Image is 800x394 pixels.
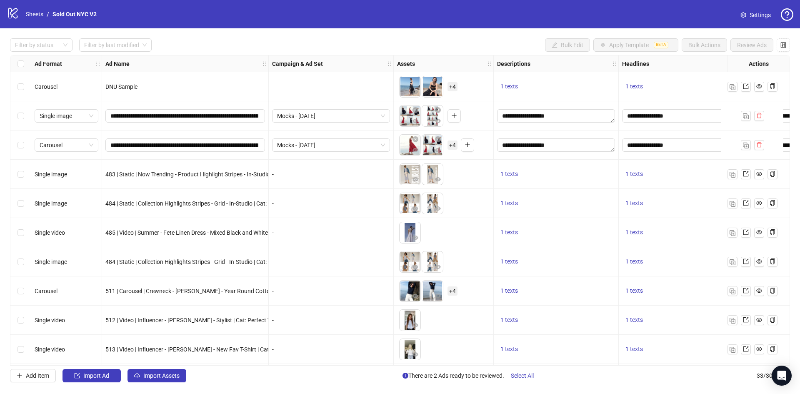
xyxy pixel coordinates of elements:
button: Preview [433,87,443,97]
span: Import Assets [143,372,180,379]
img: Duplicate [730,289,735,294]
span: eye [756,288,762,294]
span: 1 texts [625,200,643,206]
span: + 4 [447,82,457,91]
span: 512 | Video | Influencer - [PERSON_NAME] - Stylist | Cat: Perfect Tees | Perfect Tee | White | No... [105,317,430,324]
button: Duplicate [727,228,737,238]
span: copy [770,83,775,89]
span: cloud-upload [134,373,140,379]
button: Preview [410,262,420,272]
span: eye [412,293,418,299]
button: Delete [433,105,443,115]
div: Select row 9 [10,306,31,335]
span: Add Item [26,372,49,379]
button: Review Ads [730,38,773,52]
span: export [743,83,749,89]
div: Select row 4 [10,160,31,189]
span: copy [770,229,775,235]
span: setting [740,12,746,18]
img: Asset 2 [422,164,443,185]
button: Import Ad [62,369,121,382]
span: eye [412,89,418,95]
div: Select row 5 [10,189,31,218]
button: Delete [433,135,443,145]
span: DNU Sample [105,83,137,90]
span: 1 texts [625,229,643,236]
button: 1 texts [497,198,521,208]
span: eye [435,118,441,124]
button: 1 texts [497,315,521,325]
div: - [272,82,390,91]
span: Carousel [40,139,93,151]
button: Configure table settings [777,38,790,52]
span: Single image [40,110,93,122]
strong: Headlines [622,59,649,68]
a: Sheets [24,10,45,19]
span: 1 texts [500,316,518,323]
span: 511 | Carousel | Crewneck - [PERSON_NAME] - Year Round Cotton Sweater - Beach | Cat: Favorite Cre... [105,288,504,294]
span: delete [756,113,762,118]
img: Asset 1 [400,164,420,185]
button: Preview [433,146,443,156]
img: Asset 2 [422,281,443,301]
span: 1 texts [500,287,518,294]
span: holder [492,61,498,67]
div: Select row 7 [10,247,31,276]
span: Single video [35,229,65,236]
button: Preview [433,291,443,301]
span: Carousel [35,83,57,90]
button: 1 texts [497,82,521,92]
button: Preview [410,87,420,97]
button: Duplicate [727,344,737,354]
img: Asset 2 [422,251,443,272]
button: 1 texts [622,82,646,92]
span: 1 texts [625,287,643,294]
li: / [47,10,49,19]
span: eye [435,206,441,211]
span: 1 texts [500,171,518,177]
span: Settings [750,10,771,20]
span: 513 | Video | Influencer - [PERSON_NAME] - New Fav T-Shirt | Cat: Perfect Tees | Perfect Tee | Wh... [105,346,454,353]
span: + 4 [447,286,457,296]
button: Preview [433,175,443,185]
button: Add Item [10,369,56,382]
span: eye [756,258,762,264]
button: Duplicate [727,257,737,267]
span: eye [756,171,762,177]
button: 1 texts [622,344,646,354]
button: Preview [433,116,443,126]
span: holder [95,61,101,67]
button: 1 texts [622,257,646,267]
span: info-circle [402,373,408,379]
img: Asset 1 [400,105,420,126]
img: Asset 2 [422,135,443,156]
div: Resize Descriptions column [616,55,618,72]
img: Asset 1 [400,339,420,360]
img: Duplicate [730,347,735,353]
button: 1 texts [497,344,521,354]
span: 1 texts [500,83,518,90]
button: 1 texts [497,257,521,267]
img: Asset 1 [400,193,420,214]
img: Asset 2 [422,193,443,214]
span: copy [770,288,775,294]
span: eye [412,206,418,211]
span: plus [451,113,457,118]
span: Mocks - May 2025 [277,110,385,122]
button: 1 texts [622,198,646,208]
span: eye [435,147,441,153]
span: eye [435,176,441,182]
span: eye [412,176,418,182]
div: - [272,345,390,354]
img: Asset 1 [400,135,420,156]
button: Duplicate [741,111,751,121]
button: Duplicate [727,198,737,208]
span: export [743,258,749,264]
span: export [743,200,749,206]
img: Asset 2 [422,105,443,126]
button: Preview [410,291,420,301]
button: Preview [410,116,420,126]
span: export [743,317,749,323]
